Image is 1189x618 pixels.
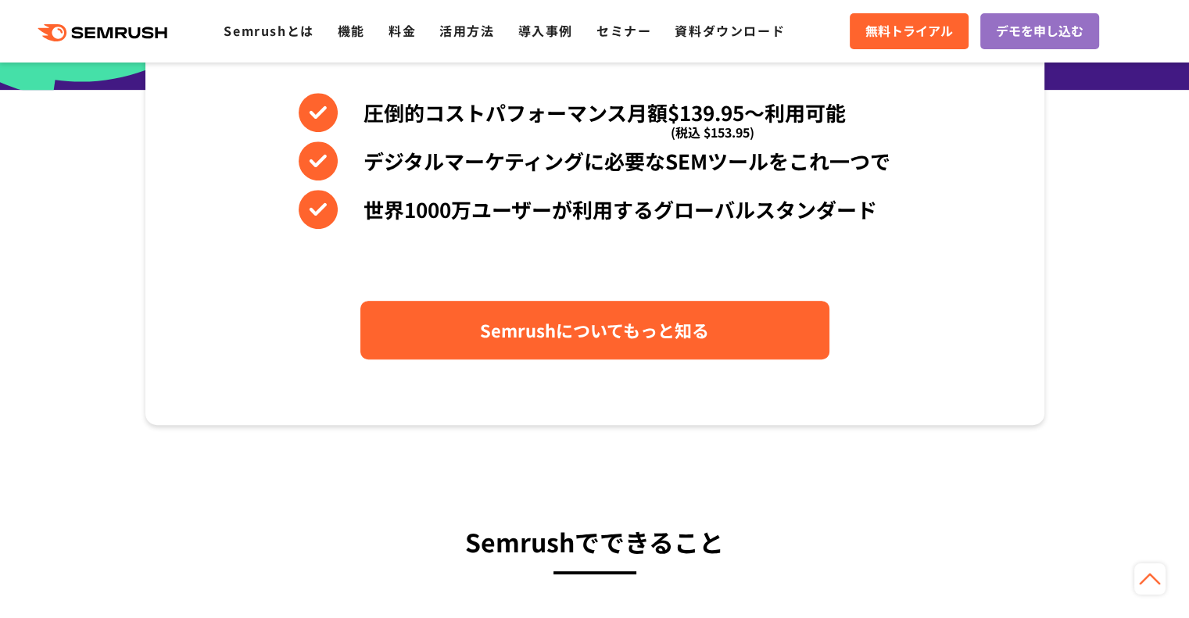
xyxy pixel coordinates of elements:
[145,520,1044,563] h3: Semrushでできること
[850,13,969,49] a: 無料トライアル
[865,21,953,41] span: 無料トライアル
[389,21,416,40] a: 料金
[224,21,313,40] a: Semrushとは
[675,21,785,40] a: 資料ダウンロード
[480,316,709,344] span: Semrushについてもっと知る
[299,141,890,180] li: デジタルマーケティングに必要なSEMツールをこれ一つで
[996,21,1083,41] span: デモを申し込む
[299,93,890,132] li: 圧倒的コストパフォーマンス月額$139.95〜利用可能
[596,21,651,40] a: セミナー
[338,21,365,40] a: 機能
[299,190,890,229] li: 世界1000万ユーザーが利用するグローバルスタンダード
[671,113,754,152] span: (税込 $153.95)
[980,13,1099,49] a: デモを申し込む
[518,21,573,40] a: 導入事例
[439,21,494,40] a: 活用方法
[360,301,829,359] a: Semrushについてもっと知る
